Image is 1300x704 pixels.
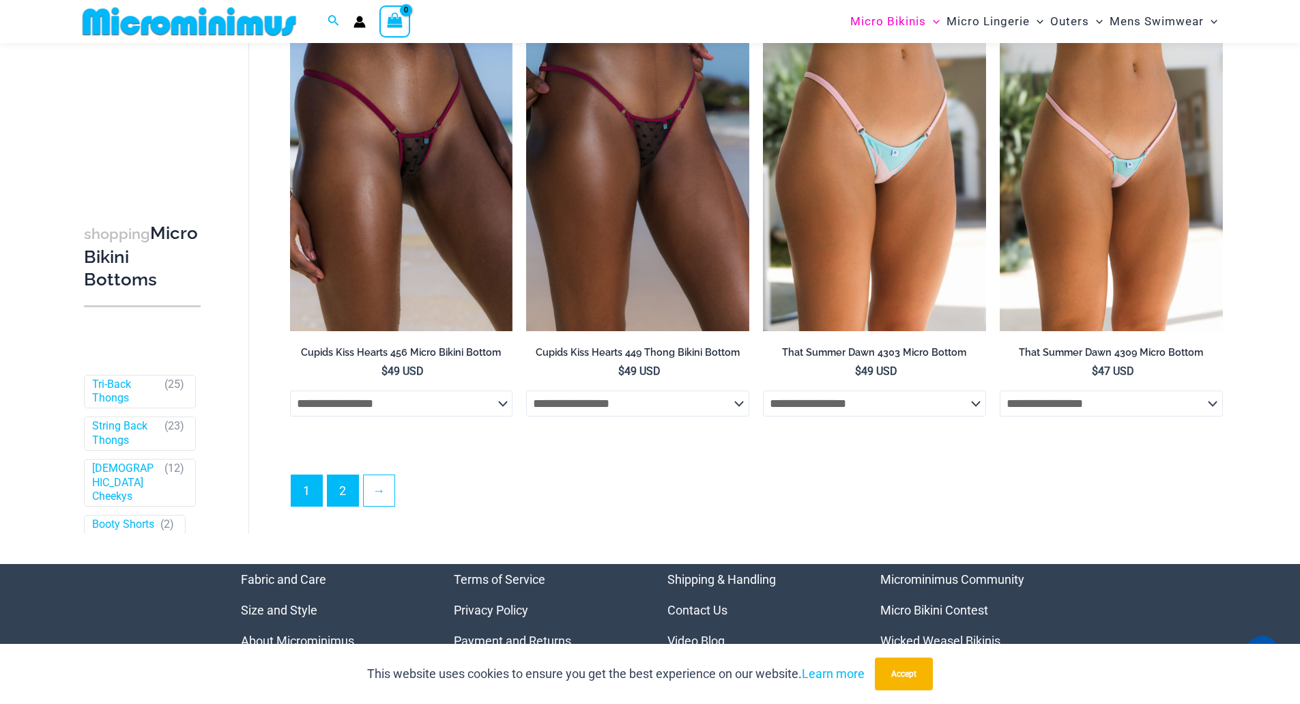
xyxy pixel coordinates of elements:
a: Micro BikinisMenu ToggleMenu Toggle [847,4,943,39]
bdi: 49 USD [855,365,897,378]
aside: Footer Widget 4 [880,564,1060,656]
span: ( ) [164,462,184,504]
h2: That Summer Dawn 4309 Micro Bottom [1000,346,1223,359]
span: $ [1092,365,1098,378]
span: shopping [84,225,150,242]
span: Micro Bikinis [850,4,926,39]
span: 12 [168,462,180,475]
a: View Shopping Cart, empty [379,5,411,37]
span: ( ) [164,419,184,448]
nav: Menu [880,564,1060,656]
a: Contact Us [667,603,727,617]
h2: Cupids Kiss Hearts 456 Micro Bikini Bottom [290,346,513,359]
aside: Footer Widget 1 [241,564,420,656]
a: String Back Thongs [92,419,158,448]
a: Micro LingerieMenu ToggleMenu Toggle [943,4,1047,39]
span: $ [855,365,861,378]
bdi: 49 USD [618,365,661,378]
a: Cupids Kiss Hearts 449 Thong Bikini Bottom [526,346,749,364]
a: Size and Style [241,603,317,617]
span: Menu Toggle [1030,4,1043,39]
nav: Menu [454,564,633,656]
nav: Menu [241,564,420,656]
span: 2 [164,518,170,531]
a: Cupids Kiss Hearts 456 Micro Bikini Bottom [290,346,513,364]
a: About Microminimus [241,634,354,648]
span: $ [381,365,388,378]
h3: Micro Bikini Bottoms [84,222,201,292]
span: ( ) [164,377,184,406]
a: Page 2 [328,475,358,506]
a: Shipping & Handling [667,572,776,587]
a: Mens SwimwearMenu ToggleMenu Toggle [1106,4,1221,39]
h2: That Summer Dawn 4303 Micro Bottom [763,346,986,359]
a: OutersMenu ToggleMenu Toggle [1047,4,1106,39]
h2: Cupids Kiss Hearts 449 Thong Bikini Bottom [526,346,749,359]
a: [DEMOGRAPHIC_DATA] Cheekys [92,462,158,504]
span: Outers [1050,4,1089,39]
a: Terms of Service [454,572,545,587]
a: Booty Shorts [92,518,154,532]
span: Menu Toggle [926,4,940,39]
a: Learn more [802,666,865,681]
a: Fabric and Care [241,572,326,587]
aside: Footer Widget 3 [667,564,847,656]
aside: Footer Widget 2 [454,564,633,656]
nav: Product Pagination [290,475,1223,514]
a: Micro Bikini Contest [880,603,988,617]
button: Accept [875,658,933,690]
a: Privacy Policy [454,603,528,617]
a: Search icon link [328,13,340,30]
span: 23 [168,419,180,432]
a: Video Blog [667,634,725,648]
a: That Summer Dawn 4309 Micro Bottom [1000,346,1223,364]
a: → [364,475,394,506]
img: MM SHOP LOGO FLAT [77,6,302,37]
span: Page 1 [291,475,322,506]
a: Payment and Returns [454,634,571,648]
bdi: 49 USD [381,365,424,378]
span: Mens Swimwear [1110,4,1204,39]
span: Micro Lingerie [947,4,1030,39]
a: Tri-Back Thongs [92,377,158,406]
a: Account icon link [353,16,366,28]
span: 25 [168,377,180,390]
a: Wicked Weasel Bikinis [880,634,1000,648]
p: This website uses cookies to ensure you get the best experience on our website. [367,664,865,684]
span: Menu Toggle [1204,4,1217,39]
a: That Summer Dawn 4303 Micro Bottom [763,346,986,364]
nav: Menu [667,564,847,656]
nav: Site Navigation [845,2,1224,41]
a: Microminimus Community [880,572,1024,587]
span: Menu Toggle [1089,4,1103,39]
span: ( ) [160,518,174,532]
bdi: 47 USD [1092,365,1134,378]
span: $ [618,365,624,378]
